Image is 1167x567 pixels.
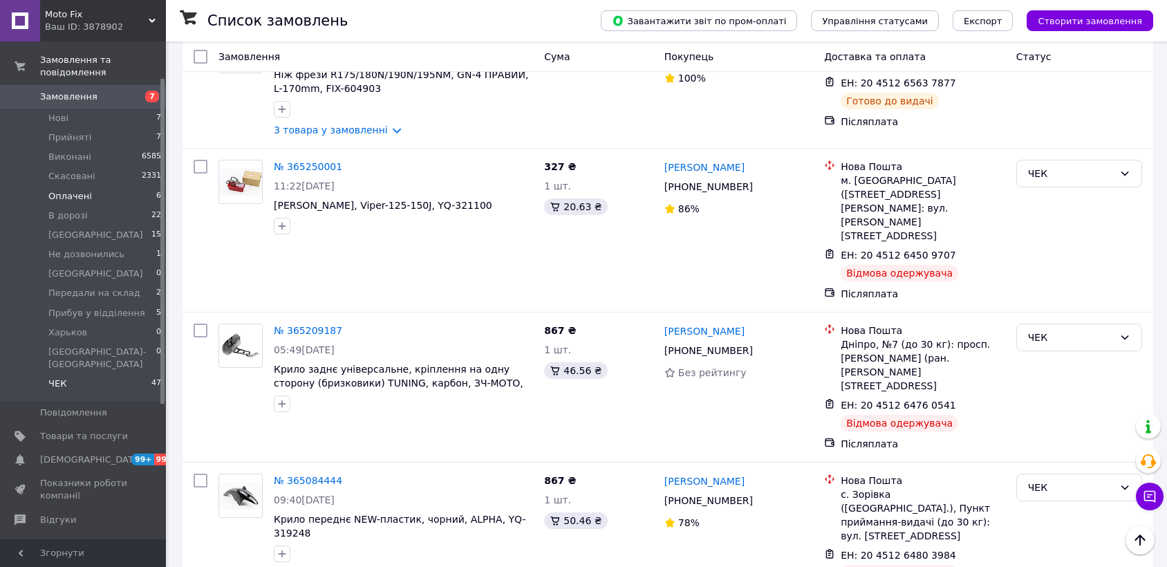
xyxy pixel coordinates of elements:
[48,151,91,163] span: Виконані
[841,93,939,109] div: Готово до видачі
[544,475,576,486] span: 867 ₴
[678,517,700,528] span: 78%
[811,10,939,31] button: Управління статусами
[48,112,68,124] span: Нові
[48,287,140,299] span: Передали на склад
[48,307,145,319] span: Прибув у відділення
[664,160,745,174] a: [PERSON_NAME]
[1136,483,1164,510] button: Чат з покупцем
[48,326,87,339] span: Харьков
[841,400,956,411] span: ЕН: 20 4512 6476 0541
[841,474,1005,487] div: Нова Пошта
[156,248,161,261] span: 1
[824,51,926,62] span: Доставка та оплата
[156,326,161,339] span: 0
[156,112,161,124] span: 7
[544,51,570,62] span: Cума
[156,287,161,299] span: 2
[151,210,161,222] span: 22
[219,332,262,360] img: Фото товару
[274,364,523,402] a: Крило заднє універсальне, кріплення на одну сторону (бризковики) TUNING, карбон, ЗЧ-МОТО, YQ-337960
[841,337,1005,393] div: Дніпро, №7 (до 30 кг): просп. [PERSON_NAME] (ран. [PERSON_NAME][STREET_ADDRESS]
[664,474,745,488] a: [PERSON_NAME]
[218,474,263,518] a: Фото товару
[678,203,700,214] span: 86%
[274,514,526,539] a: Крило переднє NEW-пластик, чорний, ALPHA, YQ-319248
[841,324,1005,337] div: Нова Пошта
[544,161,576,172] span: 327 ₴
[841,77,956,89] span: ЕН: 20 4512 6563 7877
[544,180,571,192] span: 1 шт.
[40,477,128,502] span: Показники роботи компанії
[841,160,1005,174] div: Нова Пошта
[218,324,263,368] a: Фото товару
[151,378,161,390] span: 47
[822,16,928,26] span: Управління статусами
[274,344,335,355] span: 05:49[DATE]
[156,190,161,203] span: 6
[40,54,166,79] span: Замовлення та повідомлення
[544,198,607,215] div: 20.63 ₴
[145,91,159,102] span: 7
[544,494,571,505] span: 1 шт.
[1028,166,1114,181] div: ЧЕК
[841,487,1005,543] div: с. Зорівка ([GEOGRAPHIC_DATA].), Пункт приймання-видачі (до 30 кг): вул. [STREET_ADDRESS]
[40,514,76,526] span: Відгуки
[274,494,335,505] span: 09:40[DATE]
[544,344,571,355] span: 1 шт.
[274,180,335,192] span: 11:22[DATE]
[48,170,95,183] span: Скасовані
[142,170,161,183] span: 2331
[841,265,958,281] div: Відмова одержувача
[48,190,92,203] span: Оплачені
[218,160,263,204] a: Фото товару
[40,454,142,466] span: [DEMOGRAPHIC_DATA]
[40,407,107,419] span: Повідомлення
[156,346,161,371] span: 0
[601,10,797,31] button: Завантажити звіт по пром-оплаті
[131,454,154,465] span: 99+
[154,454,177,465] span: 99+
[48,248,124,261] span: Не дозвонились
[1038,16,1142,26] span: Створити замовлення
[142,151,161,163] span: 6585
[1027,10,1153,31] button: Створити замовлення
[964,16,1002,26] span: Експорт
[612,15,786,27] span: Завантажити звіт по пром-оплаті
[841,250,956,261] span: ЕН: 20 4512 6450 9707
[544,512,607,529] div: 50.46 ₴
[48,378,66,390] span: ЧЕК
[662,491,756,510] div: [PHONE_NUMBER]
[662,341,756,360] div: [PHONE_NUMBER]
[664,324,745,338] a: [PERSON_NAME]
[45,8,149,21] span: Moto Fix
[1028,330,1114,345] div: ЧЕК
[45,21,166,33] div: Ваш ID: 3878902
[841,115,1005,129] div: Післяплата
[40,430,128,443] span: Товари та послуги
[151,229,161,241] span: 15
[664,51,713,62] span: Покупець
[40,91,97,103] span: Замовлення
[48,131,91,144] span: Прийняті
[219,168,262,196] img: Фото товару
[1013,15,1153,26] a: Створити замовлення
[841,437,1005,451] div: Післяплата
[841,415,958,431] div: Відмова одержувача
[1016,51,1052,62] span: Статус
[274,124,388,136] a: 3 товара у замовленні
[841,550,956,561] span: ЕН: 20 4512 6480 3984
[274,200,492,211] span: [PERSON_NAME], Viper-125-150J, YQ-321100
[48,229,143,241] span: [GEOGRAPHIC_DATA]
[1028,480,1114,495] div: ЧЕК
[218,51,280,62] span: Замовлення
[841,287,1005,301] div: Післяплата
[274,325,342,336] a: № 365209187
[156,268,161,280] span: 0
[678,367,747,378] span: Без рейтингу
[48,268,143,280] span: [GEOGRAPHIC_DATA]
[156,131,161,144] span: 7
[841,174,1005,243] div: м. [GEOGRAPHIC_DATA] ([STREET_ADDRESS][PERSON_NAME]: вул. [PERSON_NAME][STREET_ADDRESS]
